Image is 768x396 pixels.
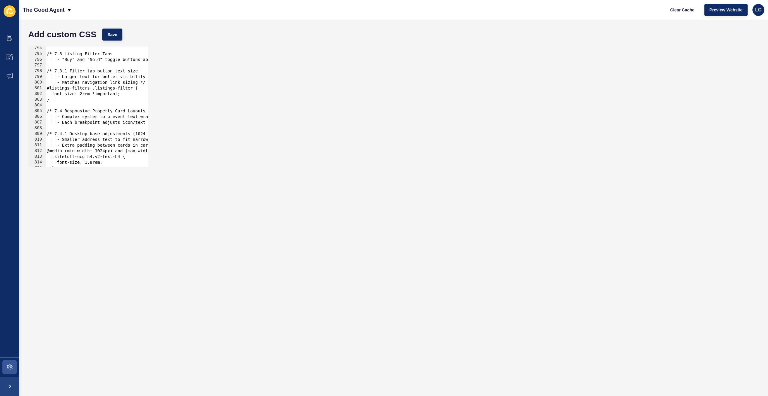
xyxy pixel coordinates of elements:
[28,142,46,148] div: 811
[28,148,46,154] div: 812
[107,32,117,38] span: Save
[23,2,64,17] p: The Good Agent
[28,85,46,91] div: 801
[28,97,46,102] div: 803
[28,74,46,80] div: 799
[102,29,122,41] button: Save
[704,4,748,16] button: Preview Website
[28,91,46,97] div: 802
[670,7,694,13] span: Clear Cache
[28,51,46,57] div: 795
[28,62,46,68] div: 797
[28,45,46,51] div: 794
[28,68,46,74] div: 798
[28,125,46,131] div: 808
[28,80,46,85] div: 800
[28,137,46,142] div: 810
[755,7,761,13] span: LC
[28,57,46,62] div: 796
[28,108,46,114] div: 805
[28,131,46,137] div: 809
[28,32,96,38] h1: Add custom CSS
[28,120,46,125] div: 807
[709,7,742,13] span: Preview Website
[28,114,46,120] div: 806
[665,4,700,16] button: Clear Cache
[28,102,46,108] div: 804
[28,154,46,160] div: 813
[28,165,46,171] div: 815
[28,160,46,165] div: 814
